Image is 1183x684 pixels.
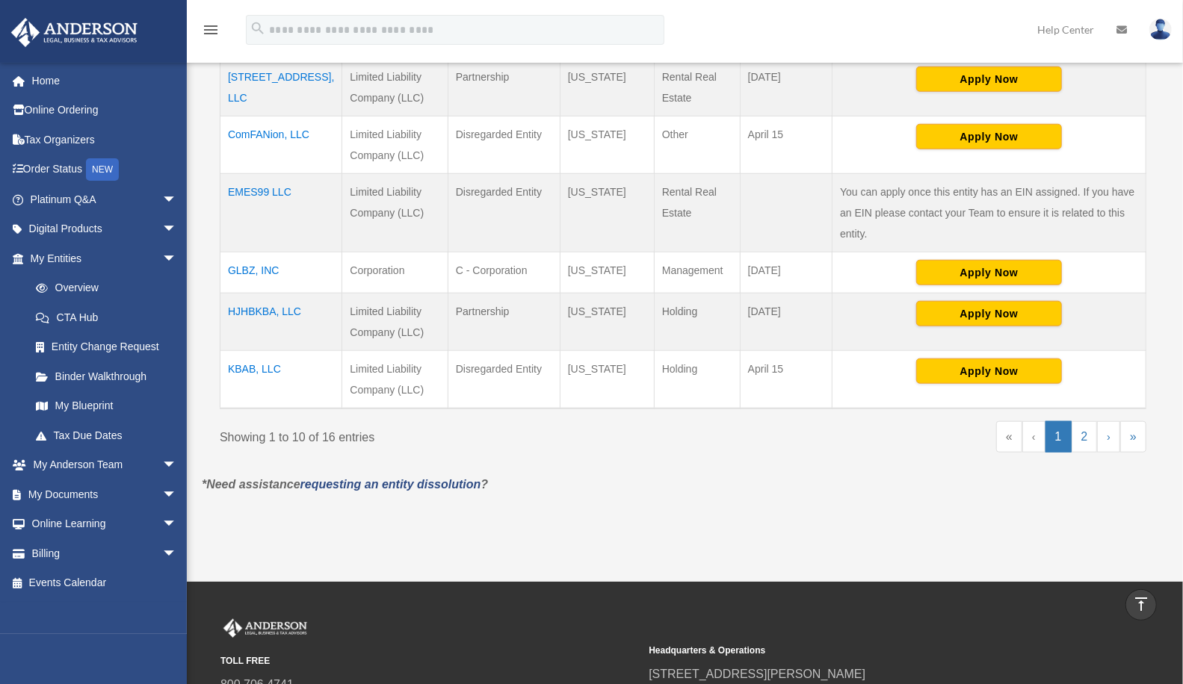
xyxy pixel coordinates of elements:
[21,302,192,332] a: CTA Hub
[220,421,672,448] div: Showing 1 to 10 of 16 entries
[1097,421,1120,453] a: Next
[202,26,220,39] a: menu
[220,59,342,116] td: [STREET_ADDRESS], LLC
[916,260,1062,285] button: Apply Now
[649,668,865,680] a: [STREET_ADDRESS][PERSON_NAME]
[220,174,342,252] td: EMES99 LLC
[342,351,448,409] td: Limited Liability Company (LLC)
[740,293,832,351] td: [DATE]
[654,59,740,116] td: Rental Real Estate
[740,252,832,293] td: [DATE]
[220,619,310,638] img: Anderson Advisors Platinum Portal
[10,155,200,185] a: Order StatusNEW
[448,116,560,174] td: Disregarded Entity
[220,653,638,669] small: TOLL FREE
[21,332,192,362] a: Entity Change Request
[202,478,488,491] em: *Need assistance ?
[162,479,192,510] span: arrow_drop_down
[649,643,1066,659] small: Headquarters & Operations
[448,59,560,116] td: Partnership
[448,252,560,293] td: C - Corporation
[448,174,560,252] td: Disregarded Entity
[1149,19,1172,40] img: User Pic
[1132,595,1150,613] i: vertical_align_top
[21,273,185,303] a: Overview
[10,214,200,244] a: Digital Productsarrow_drop_down
[654,293,740,351] td: Holding
[560,252,654,293] td: [US_STATE]
[1120,421,1146,453] a: Last
[916,124,1062,149] button: Apply Now
[220,351,342,409] td: KBAB, LLC
[833,174,1146,252] td: You can apply once this entity has an EIN assigned. If you have an EIN please contact your Team t...
[86,158,119,181] div: NEW
[654,116,740,174] td: Other
[10,568,200,598] a: Events Calendar
[162,538,192,569] span: arrow_drop_down
[10,450,200,480] a: My Anderson Teamarrow_drop_down
[162,450,192,481] span: arrow_drop_down
[740,59,832,116] td: [DATE]
[1022,421,1045,453] a: Previous
[560,174,654,252] td: [US_STATE]
[342,293,448,351] td: Limited Liability Company (LLC)
[21,391,192,421] a: My Blueprint
[560,59,654,116] td: [US_STATE]
[342,174,448,252] td: Limited Liability Company (LLC)
[220,116,342,174] td: ComFANion, LLC
[10,509,200,539] a: Online Learningarrow_drop_down
[10,538,200,568] a: Billingarrow_drop_down
[10,66,200,96] a: Home
[560,293,654,351] td: [US_STATE]
[220,293,342,351] td: HJHBKBA, LLC
[740,116,832,174] td: April 15
[10,243,192,273] a: My Entitiesarrow_drop_down
[250,20,266,37] i: search
[162,243,192,274] span: arrow_drop_down
[916,301,1062,326] button: Apply Now
[10,125,200,155] a: Tax Organizers
[21,420,192,450] a: Tax Due Dates
[162,184,192,215] span: arrow_drop_down
[162,214,192,245] span: arrow_drop_down
[1072,421,1098,453] a: 2
[162,509,192,540] span: arrow_drop_down
[7,18,142,47] img: Anderson Advisors Platinum Portal
[916,66,1062,92] button: Apply Now
[21,361,192,391] a: Binder Walkthrough
[220,252,342,293] td: GLBZ, INC
[1045,421,1072,453] a: 1
[342,59,448,116] td: Limited Liability Company (LLC)
[342,252,448,293] td: Corporation
[1125,589,1157,621] a: vertical_align_top
[448,351,560,409] td: Disregarded Entity
[654,174,740,252] td: Rental Real Estate
[996,421,1022,453] a: First
[202,21,220,39] i: menu
[654,252,740,293] td: Management
[10,479,200,509] a: My Documentsarrow_drop_down
[916,358,1062,384] button: Apply Now
[560,116,654,174] td: [US_STATE]
[448,293,560,351] td: Partnership
[560,351,654,409] td: [US_STATE]
[300,478,481,491] a: requesting an entity dissolution
[10,184,200,214] a: Platinum Q&Aarrow_drop_down
[10,96,200,125] a: Online Ordering
[342,116,448,174] td: Limited Liability Company (LLC)
[654,351,740,409] td: Holding
[740,351,832,409] td: April 15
